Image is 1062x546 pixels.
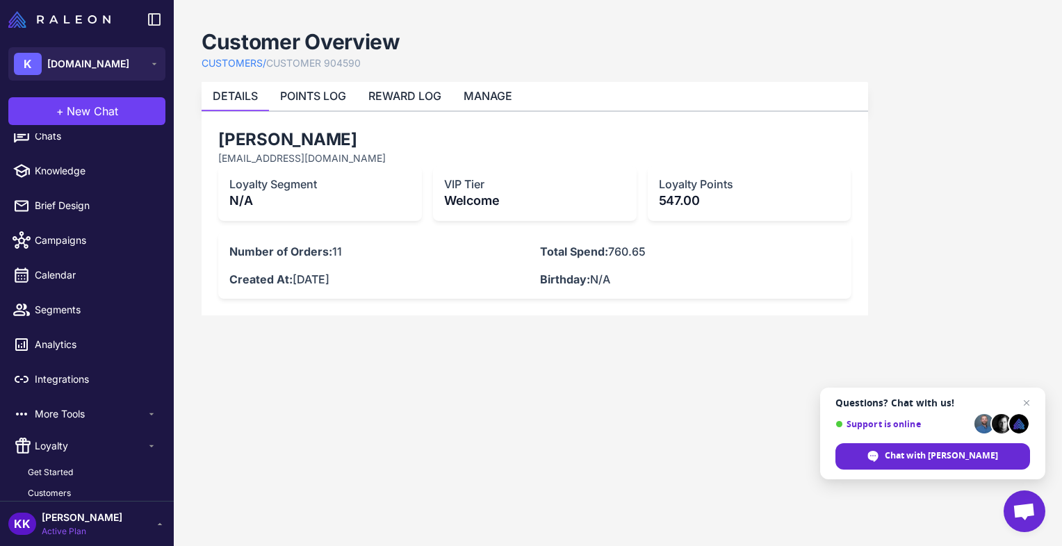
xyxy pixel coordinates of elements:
span: Active Plan [42,525,122,538]
span: Questions? Chat with us! [835,397,1030,408]
strong: Created At: [229,272,293,286]
span: Knowledge [35,163,157,179]
span: Chat with [PERSON_NAME] [885,449,998,462]
span: + [56,103,64,119]
a: Raleon Logo [8,11,116,28]
span: Customers [28,487,71,499]
a: Brief Design [6,191,168,220]
span: [DOMAIN_NAME] [47,56,129,72]
span: Loyalty [35,438,146,454]
span: Support is online [835,419,970,429]
a: REWARD LOG [368,89,441,103]
a: Get Started [17,463,168,481]
p: N/A [229,191,411,210]
img: Raleon Logo [8,11,111,28]
p: Welcome [444,191,626,210]
strong: Number of Orders: [229,245,332,258]
p: 11 [229,243,529,260]
a: DETAILS [213,89,258,103]
span: Chats [35,129,157,144]
h1: Customer Overview [202,28,400,56]
span: Brief Design [35,198,157,213]
strong: Birthday: [540,272,590,286]
p: [EMAIL_ADDRESS][DOMAIN_NAME] [218,151,851,166]
span: Segments [35,302,157,317]
span: Get Started [28,466,73,479]
a: Calendar [6,260,168,290]
a: Campaigns [6,226,168,255]
a: Customers [17,484,168,502]
span: Calendar [35,267,157,283]
a: POINTS LOG [280,89,346,103]
a: Chats [6,122,168,151]
button: +New Chat [8,97,165,125]
div: Open chat [1004,490,1045,532]
strong: Total Spend: [540,245,608,258]
span: Close chat [1018,395,1035,411]
h2: [PERSON_NAME] [218,129,851,151]
div: K [14,53,42,75]
p: N/A [540,271,840,288]
span: / [263,57,266,69]
a: MANAGE [464,89,512,103]
div: KK [8,513,36,535]
a: CUSTOMERS/ [202,56,266,71]
h3: Loyalty Segment [229,177,411,191]
a: Knowledge [6,156,168,185]
p: 760.65 [540,243,840,260]
p: [DATE] [229,271,529,288]
h3: VIP Tier [444,177,626,191]
span: More Tools [35,406,146,422]
div: Chat with Raleon [835,443,1030,470]
span: New Chat [67,103,118,119]
span: Integrations [35,372,157,387]
a: Segments [6,295,168,324]
button: K[DOMAIN_NAME] [8,47,165,81]
span: Campaigns [35,233,157,248]
h3: Loyalty Points [659,177,840,191]
a: Analytics [6,330,168,359]
span: Analytics [35,337,157,352]
a: CUSTOMER 904590 [266,56,361,71]
span: [PERSON_NAME] [42,510,122,525]
p: 547.00 [659,191,840,210]
a: Integrations [6,365,168,394]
